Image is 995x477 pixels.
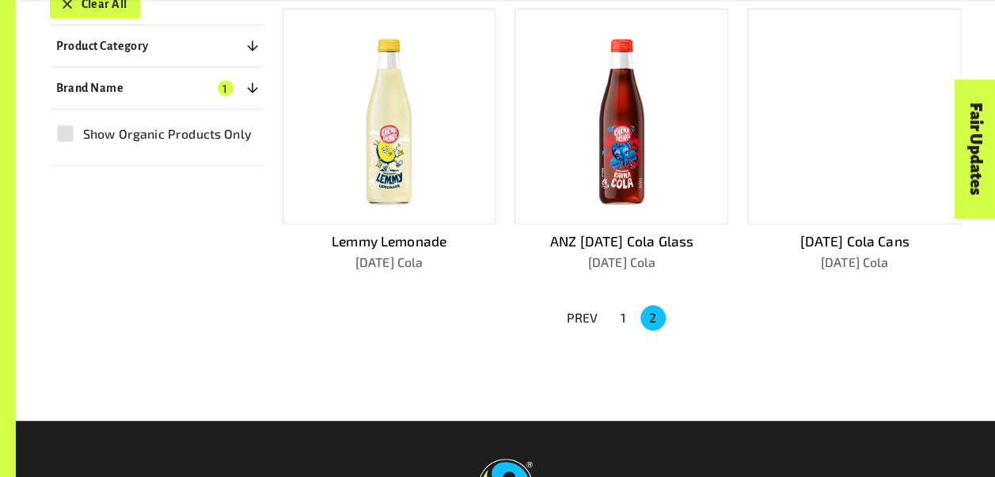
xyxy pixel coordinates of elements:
p: [DATE] Cola [515,253,728,272]
button: Product Category [50,32,264,60]
nav: pagination navigation [557,303,668,332]
p: ANZ [DATE] Cola Glass [515,231,728,251]
p: PREV [567,308,598,327]
p: [DATE] Cola [283,253,496,272]
button: Go to page 1 [610,305,636,330]
span: 1 [218,80,234,96]
button: PREV [557,303,608,332]
p: Product Category [56,36,149,55]
a: [DATE] Cola Cans[DATE] Cola [747,9,961,272]
a: ANZ [DATE] Cola Glass[DATE] Cola [515,9,728,272]
button: page 2 [640,305,666,330]
span: Show Organic Products Only [83,124,252,143]
p: Brand Name [56,78,124,97]
p: Lemmy Lemonade [283,231,496,251]
p: [DATE] Cola [747,253,961,272]
a: Lemmy Lemonade[DATE] Cola [283,9,496,272]
p: [DATE] Cola Cans [747,231,961,251]
button: Brand Name [50,74,264,102]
